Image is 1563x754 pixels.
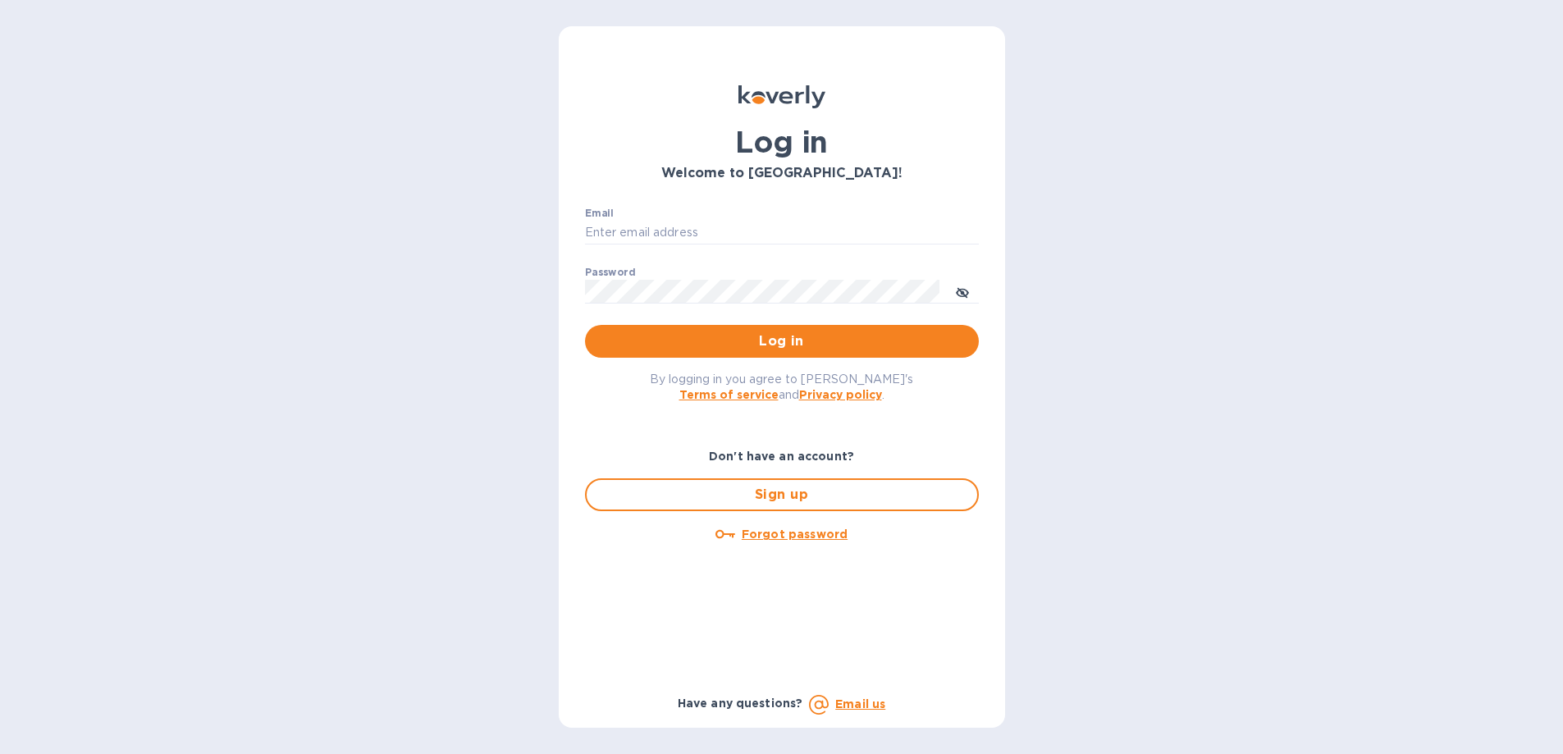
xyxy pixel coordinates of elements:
[650,372,913,401] span: By logging in you agree to [PERSON_NAME]'s and .
[585,208,614,218] label: Email
[598,331,966,351] span: Log in
[709,450,854,463] b: Don't have an account?
[738,85,825,108] img: Koverly
[799,388,882,401] a: Privacy policy
[678,697,803,710] b: Have any questions?
[742,528,848,541] u: Forgot password
[585,166,979,181] h3: Welcome to [GEOGRAPHIC_DATA]!
[946,275,979,308] button: toggle password visibility
[679,388,779,401] a: Terms of service
[585,325,979,358] button: Log in
[600,485,964,505] span: Sign up
[585,221,979,245] input: Enter email address
[585,125,979,159] h1: Log in
[835,697,885,711] a: Email us
[585,267,635,277] label: Password
[585,478,979,511] button: Sign up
